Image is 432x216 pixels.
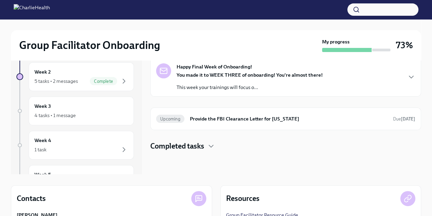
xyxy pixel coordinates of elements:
a: Week 41 task [16,131,134,160]
span: Due [393,116,415,122]
h6: Week 4 [34,137,51,144]
strong: You made it to WEEK THREE of onboarding! You're almost there! [177,72,323,78]
h6: Week 2 [34,68,51,76]
h2: Group Facilitator Onboarding [19,38,160,52]
a: Week 25 tasks • 2 messagesComplete [16,62,134,91]
div: Completed tasks [150,141,421,151]
h6: Week 3 [34,102,51,110]
span: Upcoming [156,116,184,122]
h6: Week 5 [34,171,51,178]
a: Week 34 tasks • 1 message [16,97,134,125]
div: 4 tasks • 1 message [34,112,76,119]
div: 5 tasks • 2 messages [34,78,78,85]
img: CharlieHealth [14,4,50,15]
div: 1 task [34,146,46,153]
h6: Provide the FBI Clearance Letter for [US_STATE] [190,115,388,123]
span: Complete [90,79,117,84]
h4: Resources [226,193,260,204]
strong: Happy Final Week of Onboarding! [177,63,252,70]
h4: Completed tasks [150,141,204,151]
strong: My progress [322,38,350,45]
strong: [DATE] [401,116,415,122]
a: UpcomingProvide the FBI Clearance Letter for [US_STATE]Due[DATE] [156,113,415,124]
h4: Contacts [17,193,46,204]
h3: 73% [396,39,413,51]
a: Week 5 [16,165,134,194]
p: This week your trainings will focus o... [177,84,323,91]
span: October 14th, 2025 10:00 [393,116,415,122]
